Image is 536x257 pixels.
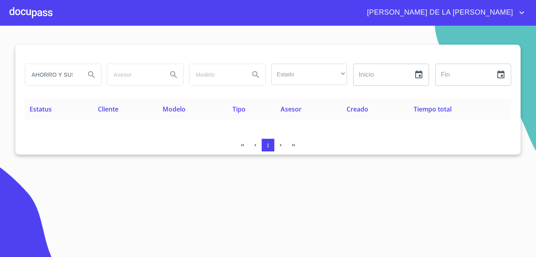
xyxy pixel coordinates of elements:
[164,65,183,84] button: Search
[262,139,274,151] button: 1
[271,64,347,85] div: ​
[361,6,517,19] span: [PERSON_NAME] DE LA [PERSON_NAME]
[246,65,265,84] button: Search
[281,105,302,113] span: Asesor
[98,105,118,113] span: Cliente
[361,6,527,19] button: account of current user
[232,105,246,113] span: Tipo
[414,105,452,113] span: Tiempo total
[266,142,269,148] span: 1
[347,105,368,113] span: Creado
[189,64,243,85] input: search
[82,65,101,84] button: Search
[163,105,186,113] span: Modelo
[25,64,79,85] input: search
[107,64,161,85] input: search
[30,105,52,113] span: Estatus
